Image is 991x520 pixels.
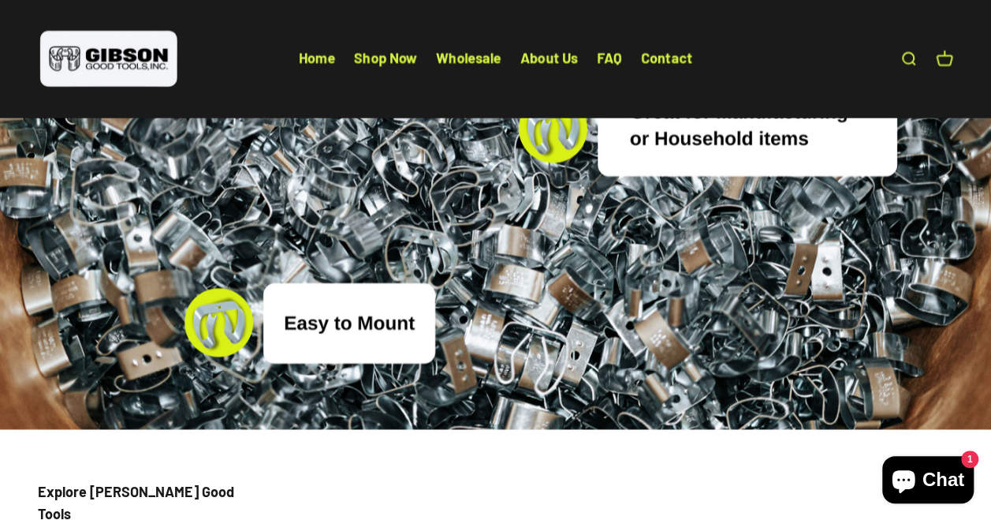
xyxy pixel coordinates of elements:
a: FAQ [597,50,622,67]
a: Home [299,50,335,67]
a: Wholesale [436,50,501,67]
a: About Us [520,50,578,67]
a: Contact [641,50,692,67]
inbox-online-store-chat: Shopify online store chat [877,456,978,507]
a: Shop Now [354,50,417,67]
